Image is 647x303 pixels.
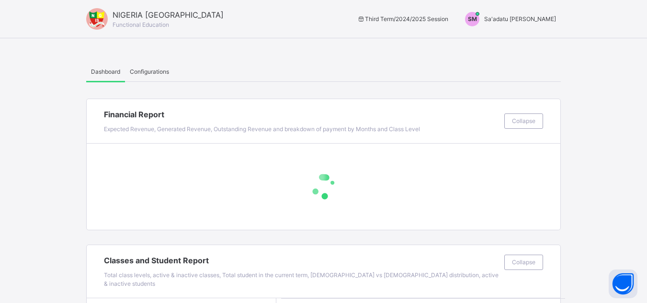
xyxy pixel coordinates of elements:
span: Sa'adatu [PERSON_NAME] [484,15,556,22]
button: Open asap [609,269,637,298]
span: Expected Revenue, Generated Revenue, Outstanding Revenue and breakdown of payment by Months and C... [104,125,420,133]
span: Total class levels, active & inactive classes, Total student in the current term, [DEMOGRAPHIC_DA... [104,271,499,287]
span: Dashboard [91,67,120,76]
span: Collapse [512,258,535,267]
span: Collapse [512,117,535,125]
span: Classes and Student Report [104,255,499,266]
span: session/term information [357,15,448,22]
span: SM [468,15,477,23]
span: Financial Report [104,109,499,120]
span: Functional Education [113,21,169,28]
span: Configurations [130,67,169,76]
span: NIGERIA [GEOGRAPHIC_DATA] [113,9,224,21]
